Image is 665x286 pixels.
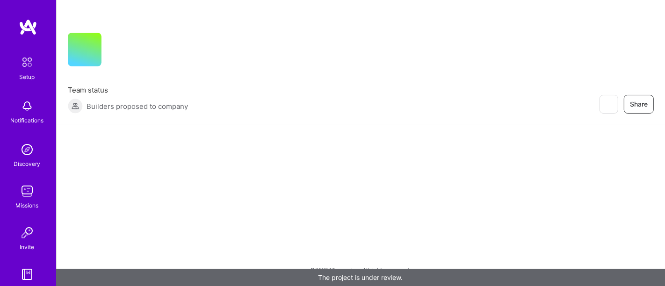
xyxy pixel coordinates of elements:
img: discovery [18,140,36,159]
div: Notifications [11,115,44,125]
img: teamwork [18,182,36,200]
div: Invite [20,242,35,252]
img: guide book [18,265,36,284]
div: Discovery [14,159,41,169]
img: bell [18,97,36,115]
img: logo [19,19,37,36]
img: setup [17,52,37,72]
div: Setup [20,72,35,82]
img: Invite [18,223,36,242]
div: Missions [16,200,39,210]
